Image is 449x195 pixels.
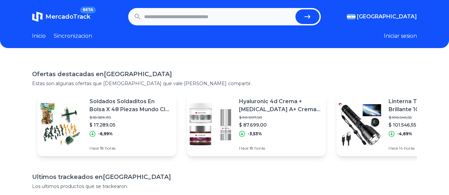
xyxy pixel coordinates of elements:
a: Featured imageHyaluronic 4d Crema + [MEDICAL_DATA] A+ Crema + 4d Eyes Lidherma$ 90.907,50$ 87.699... [187,92,326,156]
button: [GEOGRAPHIC_DATA] [347,13,417,21]
h1: Ultimos trackeados en [GEOGRAPHIC_DATA] [32,172,417,182]
p: $ 17.289,05 [89,122,171,128]
p: Estas son algunas ofertas que [DEMOGRAPHIC_DATA] que vale [PERSON_NAME] compartir. [32,80,417,87]
p: Los ultimos productos que se trackearon. [32,183,417,190]
span: BETA [80,7,96,13]
p: Hace 18 horas [89,146,171,151]
img: Featured image [336,101,383,148]
p: -3,53% [248,131,262,137]
p: $ 87.699,00 [239,122,320,128]
img: MercadoTrack [32,11,43,22]
a: Sincronizacion [54,32,92,40]
img: Featured image [37,101,84,148]
button: Iniciar sesion [384,32,417,40]
img: Argentina [347,14,356,19]
p: -6,99% [98,131,113,137]
img: Featured image [187,101,234,148]
p: Soldados Soldaditos En Bolsa X 48 Piezas Mundo Cla 6139 [89,97,171,114]
h1: Ofertas destacadas en [GEOGRAPHIC_DATA] [32,69,417,79]
p: Hace 18 horas [239,146,320,151]
a: MercadoTrackBETA [32,11,90,22]
span: MercadoTrack [45,13,90,20]
a: Inicio [32,32,46,40]
p: $ 18.589,05 [89,115,171,120]
p: -4,69% [397,131,412,137]
p: $ 90.907,50 [239,115,320,120]
a: Featured imageSoldados Soldaditos En Bolsa X 48 Piezas Mundo Cla 6139$ 18.589,05$ 17.289,05-6,99%... [37,92,176,156]
span: [GEOGRAPHIC_DATA] [357,13,417,21]
p: Hyaluronic 4d Crema + [MEDICAL_DATA] A+ Crema + 4d Eyes Lidherma [239,97,320,114]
